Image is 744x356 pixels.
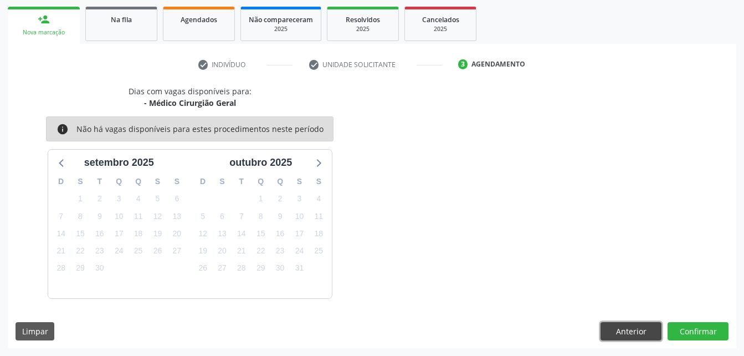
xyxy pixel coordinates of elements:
[195,208,211,224] span: domingo, 5 de outubro de 2025
[195,243,211,259] span: domingo, 19 de outubro de 2025
[234,261,249,276] span: terça-feira, 28 de outubro de 2025
[214,208,230,224] span: segunda-feira, 6 de outubro de 2025
[148,173,167,190] div: S
[253,226,269,241] span: quarta-feira, 15 de outubro de 2025
[291,261,307,276] span: sexta-feira, 31 de outubro de 2025
[169,191,184,207] span: sábado, 6 de setembro de 2025
[57,123,69,135] i: info
[668,322,728,341] button: Confirmar
[311,191,326,207] span: sábado, 4 de outubro de 2025
[273,226,288,241] span: quinta-feira, 16 de outubro de 2025
[249,15,313,24] span: Não compareceram
[73,243,88,259] span: segunda-feira, 22 de setembro de 2025
[169,243,184,259] span: sábado, 27 de setembro de 2025
[92,191,107,207] span: terça-feira, 2 de setembro de 2025
[53,208,69,224] span: domingo, 7 de setembro de 2025
[225,155,296,170] div: outubro 2025
[92,226,107,241] span: terça-feira, 16 de setembro de 2025
[92,243,107,259] span: terça-feira, 23 de setembro de 2025
[193,173,213,190] div: D
[150,208,165,224] span: sexta-feira, 12 de setembro de 2025
[273,261,288,276] span: quinta-feira, 30 de outubro de 2025
[471,59,525,69] div: Agendamento
[53,243,69,259] span: domingo, 21 de setembro de 2025
[80,155,158,170] div: setembro 2025
[251,173,270,190] div: Q
[253,191,269,207] span: quarta-feira, 1 de outubro de 2025
[16,28,72,37] div: Nova marcação
[73,208,88,224] span: segunda-feira, 8 de setembro de 2025
[346,15,380,24] span: Resolvidos
[129,173,148,190] div: Q
[129,85,252,109] div: Dias com vagas disponíveis para:
[71,173,90,190] div: S
[16,322,54,341] button: Limpar
[73,191,88,207] span: segunda-feira, 1 de setembro de 2025
[311,226,326,241] span: sábado, 18 de outubro de 2025
[195,226,211,241] span: domingo, 12 de outubro de 2025
[131,226,146,241] span: quinta-feira, 18 de setembro de 2025
[92,261,107,276] span: terça-feira, 30 de setembro de 2025
[311,243,326,259] span: sábado, 25 de outubro de 2025
[458,59,468,69] div: 3
[73,226,88,241] span: segunda-feira, 15 de setembro de 2025
[73,261,88,276] span: segunda-feira, 29 de setembro de 2025
[150,226,165,241] span: sexta-feira, 19 de setembro de 2025
[291,243,307,259] span: sexta-feira, 24 de outubro de 2025
[273,208,288,224] span: quinta-feira, 9 de outubro de 2025
[52,173,71,190] div: D
[150,243,165,259] span: sexta-feira, 26 de setembro de 2025
[601,322,661,341] button: Anterior
[291,208,307,224] span: sexta-feira, 10 de outubro de 2025
[270,173,290,190] div: Q
[253,243,269,259] span: quarta-feira, 22 de outubro de 2025
[53,261,69,276] span: domingo, 28 de setembro de 2025
[181,15,217,24] span: Agendados
[234,226,249,241] span: terça-feira, 14 de outubro de 2025
[150,191,165,207] span: sexta-feira, 5 de setembro de 2025
[413,25,468,33] div: 2025
[195,261,211,276] span: domingo, 26 de outubro de 2025
[335,25,391,33] div: 2025
[232,173,251,190] div: T
[111,226,127,241] span: quarta-feira, 17 de setembro de 2025
[273,191,288,207] span: quinta-feira, 2 de outubro de 2025
[169,226,184,241] span: sábado, 20 de setembro de 2025
[311,208,326,224] span: sábado, 11 de outubro de 2025
[53,226,69,241] span: domingo, 14 de setembro de 2025
[129,97,252,109] div: - Médico Cirurgião Geral
[214,261,230,276] span: segunda-feira, 27 de outubro de 2025
[109,173,129,190] div: Q
[422,15,459,24] span: Cancelados
[309,173,329,190] div: S
[234,243,249,259] span: terça-feira, 21 de outubro de 2025
[253,261,269,276] span: quarta-feira, 29 de outubro de 2025
[76,123,324,135] div: Não há vagas disponíveis para estes procedimentos neste período
[234,208,249,224] span: terça-feira, 7 de outubro de 2025
[131,208,146,224] span: quinta-feira, 11 de setembro de 2025
[167,173,187,190] div: S
[273,243,288,259] span: quinta-feira, 23 de outubro de 2025
[213,173,232,190] div: S
[111,243,127,259] span: quarta-feira, 24 de setembro de 2025
[214,243,230,259] span: segunda-feira, 20 de outubro de 2025
[131,243,146,259] span: quinta-feira, 25 de setembro de 2025
[291,226,307,241] span: sexta-feira, 17 de outubro de 2025
[214,226,230,241] span: segunda-feira, 13 de outubro de 2025
[38,13,50,26] div: person_add
[111,208,127,224] span: quarta-feira, 10 de setembro de 2025
[111,15,132,24] span: Na fila
[169,208,184,224] span: sábado, 13 de setembro de 2025
[111,191,127,207] span: quarta-feira, 3 de setembro de 2025
[253,208,269,224] span: quarta-feira, 8 de outubro de 2025
[92,208,107,224] span: terça-feira, 9 de setembro de 2025
[131,191,146,207] span: quinta-feira, 4 de setembro de 2025
[90,173,109,190] div: T
[291,191,307,207] span: sexta-feira, 3 de outubro de 2025
[249,25,313,33] div: 2025
[290,173,309,190] div: S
